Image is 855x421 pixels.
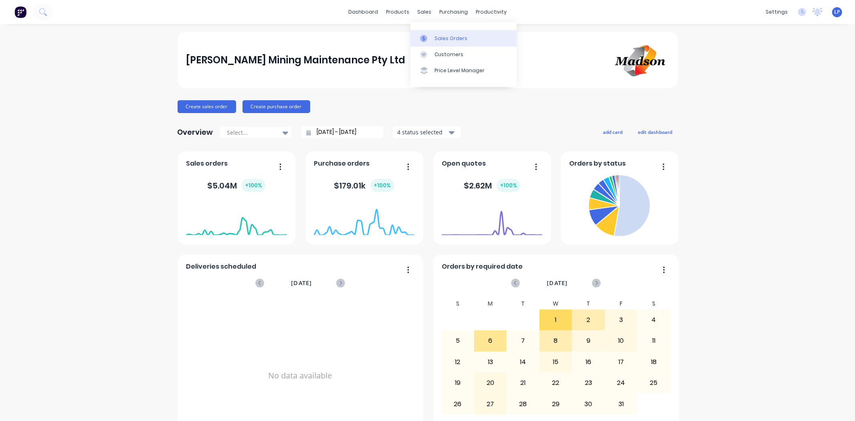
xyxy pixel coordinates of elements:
[540,331,572,351] div: 8
[547,279,568,287] span: [DATE]
[835,8,840,16] span: LP
[413,6,435,18] div: sales
[572,373,604,393] div: 23
[762,6,792,18] div: settings
[442,262,523,271] span: Orders by required date
[507,298,540,310] div: T
[410,30,517,46] a: Sales Orders
[371,179,394,192] div: + 100 %
[638,310,670,330] div: 4
[572,394,604,414] div: 30
[507,352,539,372] div: 14
[475,331,507,351] div: 6
[186,159,228,168] span: Sales orders
[178,100,236,113] button: Create sales order
[207,179,265,192] div: $ 5.04M
[441,298,474,310] div: S
[540,373,572,393] div: 22
[475,373,507,393] div: 20
[442,373,474,393] div: 19
[410,47,517,63] a: Customers
[605,331,637,351] div: 10
[242,179,265,192] div: + 100 %
[435,67,485,74] div: Price Level Manager
[507,331,539,351] div: 7
[464,179,520,192] div: $ 2.62M
[605,373,637,393] div: 24
[186,52,405,68] div: [PERSON_NAME] Mining Maintenance Pty Ltd
[474,298,507,310] div: M
[382,6,413,18] div: products
[178,124,213,140] div: Overview
[605,394,637,414] div: 31
[442,159,486,168] span: Open quotes
[605,352,637,372] div: 17
[435,35,467,42] div: Sales Orders
[14,6,26,18] img: Factory
[637,298,670,310] div: S
[393,126,461,138] button: 4 status selected
[243,100,310,113] button: Create purchase order
[572,352,604,372] div: 16
[410,63,517,79] a: Price Level Manager
[540,298,572,310] div: W
[475,352,507,372] div: 13
[442,331,474,351] div: 5
[435,6,472,18] div: purchasing
[613,42,669,79] img: Madson Mining Maintenance Pty Ltd
[344,6,382,18] a: dashboard
[638,352,670,372] div: 18
[334,179,394,192] div: $ 179.01k
[569,159,626,168] span: Orders by status
[638,331,670,351] div: 11
[435,51,463,58] div: Customers
[291,279,312,287] span: [DATE]
[605,298,638,310] div: F
[572,331,604,351] div: 9
[507,373,539,393] div: 21
[442,394,474,414] div: 26
[540,310,572,330] div: 1
[638,373,670,393] div: 25
[540,352,572,372] div: 15
[472,6,511,18] div: productivity
[572,310,604,330] div: 2
[605,310,637,330] div: 3
[572,298,605,310] div: T
[497,179,520,192] div: + 100 %
[314,159,370,168] span: Purchase orders
[397,128,448,136] div: 4 status selected
[507,394,539,414] div: 28
[442,352,474,372] div: 12
[475,394,507,414] div: 27
[540,394,572,414] div: 29
[633,127,678,137] button: edit dashboard
[598,127,628,137] button: add card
